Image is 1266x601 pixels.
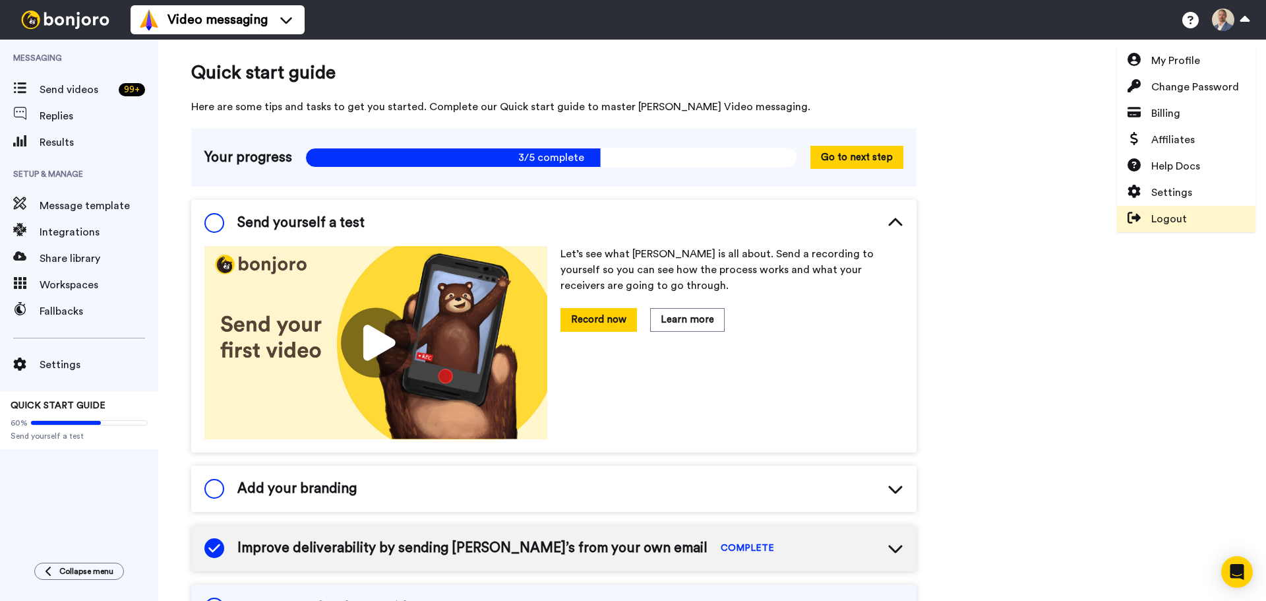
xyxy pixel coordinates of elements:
[237,479,357,499] span: Add your branding
[237,213,365,233] span: Send yourself a test
[40,108,158,124] span: Replies
[138,9,160,30] img: vm-color.svg
[1151,185,1192,201] span: Settings
[11,418,28,428] span: 60%
[11,401,105,410] span: QUICK START GUIDE
[11,431,148,441] span: Send yourself a test
[40,224,158,240] span: Integrations
[1151,211,1187,227] span: Logout
[810,146,903,169] button: Go to next step
[1117,179,1255,206] a: Settings
[237,538,708,558] span: Improve deliverability by sending [PERSON_NAME]’s from your own email
[191,59,917,86] span: Quick start guide
[40,357,158,373] span: Settings
[59,566,113,577] span: Collapse menu
[560,308,637,331] button: Record now
[721,542,774,555] span: COMPLETE
[1151,158,1200,174] span: Help Docs
[34,563,124,580] button: Collapse menu
[1151,106,1180,121] span: Billing
[40,198,158,214] span: Message template
[204,246,547,439] img: 178eb3909c0dc23ce44563bdb6dc2c11.jpg
[204,148,292,168] span: Your progress
[1151,53,1200,69] span: My Profile
[1117,74,1255,100] a: Change Password
[1221,556,1253,588] div: Open Intercom Messenger
[16,11,115,29] img: bj-logo-header-white.svg
[40,303,158,319] span: Fallbacks
[305,148,797,168] span: 3/5 complete
[167,11,268,29] span: Video messaging
[1151,79,1239,95] span: Change Password
[560,246,903,294] p: Let’s see what [PERSON_NAME] is all about. Send a recording to yourself so you can see how the pr...
[40,82,113,98] span: Send videos
[1117,127,1255,153] a: Affiliates
[1151,132,1195,148] span: Affiliates
[1117,153,1255,179] a: Help Docs
[40,135,158,150] span: Results
[191,99,917,115] span: Here are some tips and tasks to get you started. Complete our Quick start guide to master [PERSON...
[1117,206,1255,232] a: Logout
[1117,47,1255,74] a: My Profile
[119,83,145,96] div: 99 +
[650,308,725,331] button: Learn more
[40,277,158,293] span: Workspaces
[40,251,158,267] span: Share library
[1117,100,1255,127] a: Billing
